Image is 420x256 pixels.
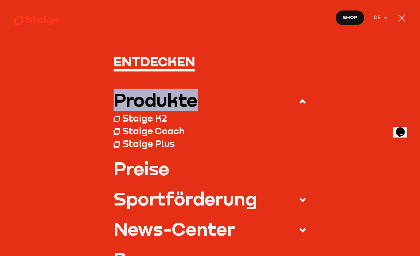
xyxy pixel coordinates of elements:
[335,10,364,25] a: Shop
[122,138,175,150] div: Staige Plus
[122,113,167,124] div: Staige K2
[114,112,306,125] a: Staige K2
[393,118,414,138] iframe: chat widget
[114,91,198,109] div: Produkte
[114,138,306,150] a: Staige Plus
[122,125,185,137] div: Staige Coach
[343,13,358,21] span: Shop
[374,13,383,21] span: DE
[114,220,235,238] div: News-Center
[114,190,257,208] div: Sportförderung
[114,125,306,138] a: Staige Coach
[114,159,306,178] a: Preise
